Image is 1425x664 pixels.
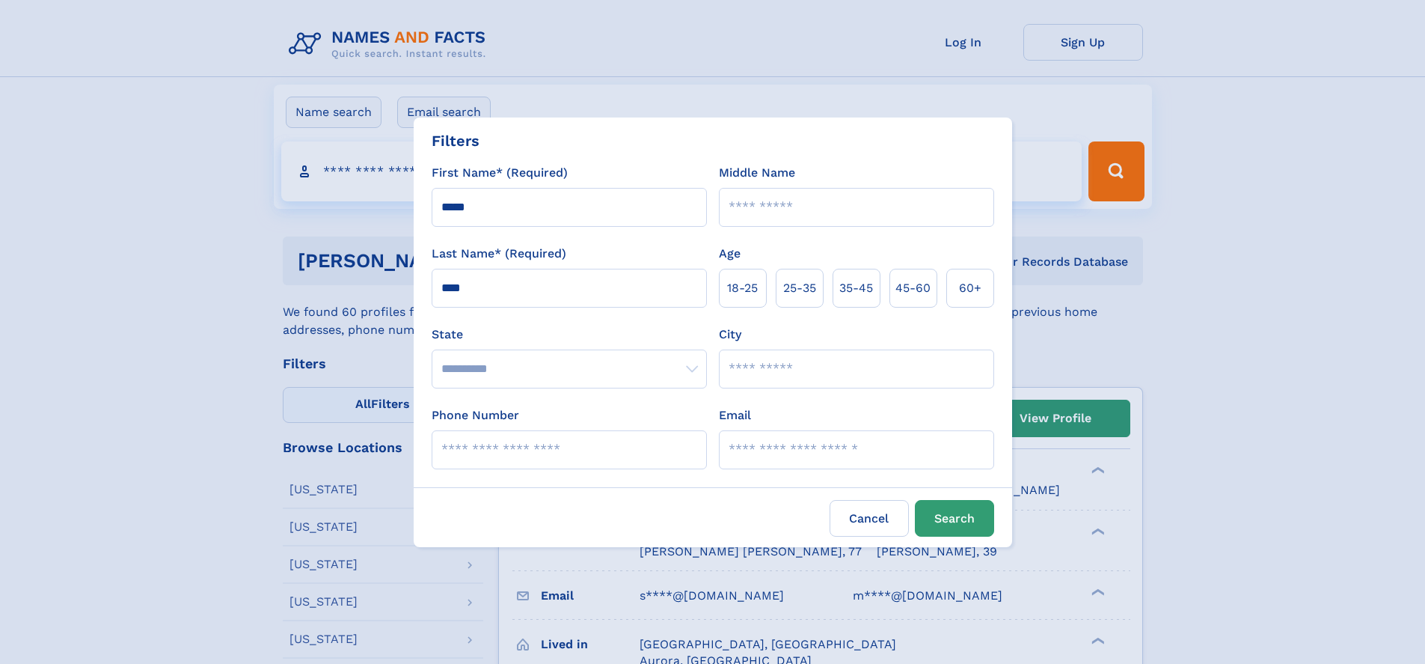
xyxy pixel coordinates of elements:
[432,245,566,263] label: Last Name* (Required)
[719,406,751,424] label: Email
[895,279,931,297] span: 45‑60
[783,279,816,297] span: 25‑35
[959,279,981,297] span: 60+
[719,164,795,182] label: Middle Name
[719,326,741,344] label: City
[432,164,568,182] label: First Name* (Required)
[432,406,519,424] label: Phone Number
[727,279,758,297] span: 18‑25
[719,245,741,263] label: Age
[432,326,707,344] label: State
[830,500,909,537] label: Cancel
[432,130,479,152] div: Filters
[915,500,994,537] button: Search
[839,279,873,297] span: 35‑45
